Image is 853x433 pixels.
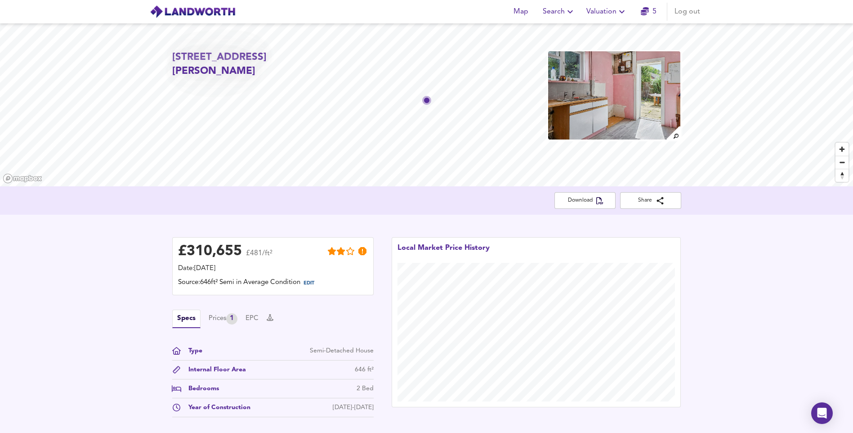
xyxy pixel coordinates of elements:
[246,314,259,324] button: EPC
[209,313,237,325] div: Prices
[543,5,576,18] span: Search
[310,346,374,356] div: Semi-Detached House
[3,173,42,184] a: Mapbox homepage
[304,281,314,286] span: EDIT
[178,245,242,258] div: £ 310,655
[634,3,663,21] button: 5
[586,5,627,18] span: Valuation
[671,3,704,21] button: Log out
[181,346,202,356] div: Type
[333,403,374,412] div: [DATE]-[DATE]
[674,5,700,18] span: Log out
[665,125,681,141] img: search
[539,3,579,21] button: Search
[510,5,532,18] span: Map
[583,3,631,21] button: Valuation
[355,365,374,374] div: 646 ft²
[181,384,219,393] div: Bedrooms
[835,156,849,169] button: Zoom out
[620,192,681,209] button: Share
[547,50,681,140] img: property
[811,402,833,424] div: Open Intercom Messenger
[226,313,237,325] div: 1
[181,365,246,374] div: Internal Floor Area
[172,310,201,328] button: Specs
[209,313,237,325] button: Prices1
[172,50,335,79] h2: [STREET_ADDRESS][PERSON_NAME]
[641,5,656,18] a: 5
[178,264,368,274] div: Date: [DATE]
[835,169,849,182] button: Reset bearing to north
[627,196,674,205] span: Share
[562,196,608,205] span: Download
[246,250,272,263] span: £481/ft²
[835,143,849,156] button: Zoom in
[178,278,368,289] div: Source: 646ft² Semi in Average Condition
[181,403,250,412] div: Year of Construction
[397,243,490,263] div: Local Market Price History
[150,5,236,18] img: logo
[357,384,374,393] div: 2 Bed
[507,3,536,21] button: Map
[554,192,616,209] button: Download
